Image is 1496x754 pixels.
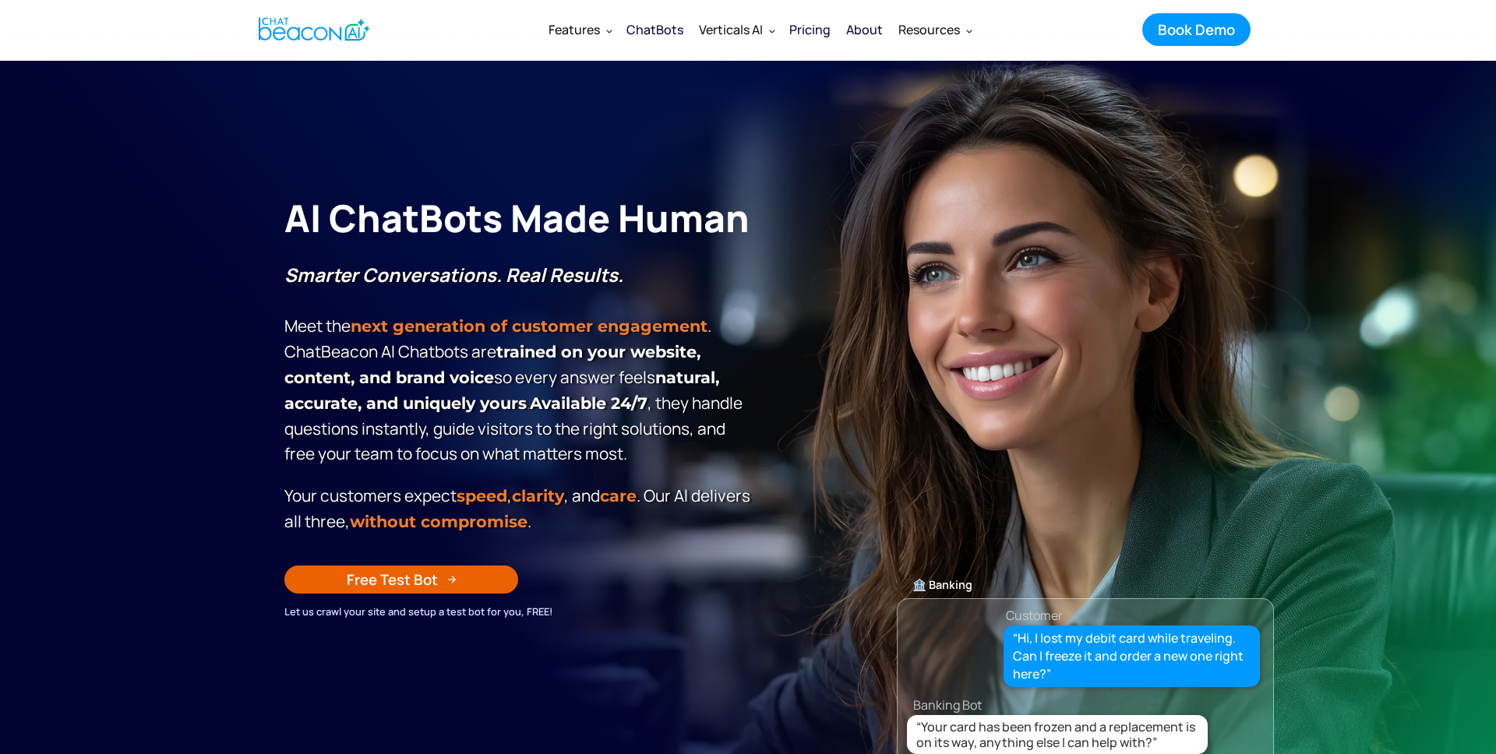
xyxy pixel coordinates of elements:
[1006,604,1063,626] div: Customer
[606,27,612,33] img: Dropdown
[966,27,972,33] img: Dropdown
[619,9,691,50] a: ChatBots
[530,393,647,413] strong: Available 24/7
[245,10,379,48] a: home
[347,569,438,590] div: Free Test Bot
[351,316,707,336] strong: next generation of customer engagement
[1013,629,1251,684] div: “Hi, I lost my debit card while traveling. Can I freeze it and order a new one right here?”
[898,574,1273,596] div: 🏦 Banking
[691,11,782,48] div: Verticals AI
[699,19,763,41] div: Verticals AI
[512,486,564,506] span: clarity
[457,486,507,506] strong: speed
[350,512,527,531] span: without compromise
[284,565,518,594] a: Free Test Bot
[1158,19,1235,40] div: Book Demo
[284,603,756,620] div: Let us crawl your site and setup a test bot for you, FREE!
[284,262,756,466] p: Meet the . ChatBeacon Al Chatbots are so every answer feels , they handle questions instantly, gu...
[769,27,775,33] img: Dropdown
[284,483,756,534] p: Your customers expect , , and . Our Al delivers all three, .
[1142,13,1251,46] a: Book Demo
[789,19,831,41] div: Pricing
[284,262,623,287] strong: Smarter Conversations. Real Results.
[898,19,960,41] div: Resources
[782,9,838,50] a: Pricing
[284,193,756,243] h1: AI ChatBots Made Human
[838,9,891,50] a: About
[846,19,883,41] div: About
[626,19,683,41] div: ChatBots
[600,486,637,506] span: care
[541,11,619,48] div: Features
[549,19,600,41] div: Features
[891,11,979,48] div: Resources
[447,575,457,584] img: Arrow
